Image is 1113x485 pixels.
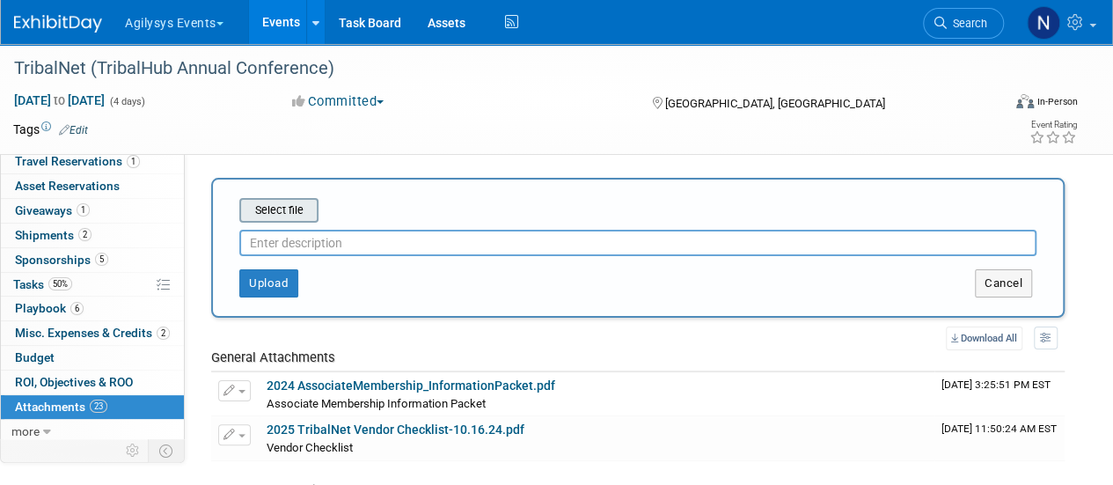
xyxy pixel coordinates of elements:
span: more [11,424,40,438]
span: 2 [157,327,170,340]
a: Misc. Expenses & Credits2 [1,321,184,345]
div: Event Format [922,92,1078,118]
button: Upload [239,269,298,298]
div: Event Rating [1029,121,1077,129]
a: ROI, Objectives & ROO [1,371,184,394]
a: 2025 TribalNet Vendor Checklist-10.16.24.pdf [267,423,524,437]
button: Committed [286,92,391,111]
a: Giveaways1 [1,199,184,223]
a: Shipments2 [1,224,184,247]
span: Upload Timestamp [941,423,1057,435]
a: Asset Reservations [1,174,184,198]
div: TribalNet (TribalHub Annual Conference) [8,53,987,85]
input: Enter description [239,230,1036,256]
a: Travel Reservations1 [1,150,184,173]
span: 23 [90,400,107,413]
td: Toggle Event Tabs [149,439,185,462]
img: Format-Inperson.png [1016,94,1034,108]
a: Sponsorships5 [1,248,184,272]
a: Budget [1,346,184,370]
a: Download All [946,327,1022,350]
span: [DATE] [DATE] [13,92,106,108]
button: Cancel [975,269,1032,298]
span: 50% [48,277,72,290]
span: Tasks [13,277,72,291]
span: Attachments [15,400,107,414]
span: Giveaways [15,203,90,217]
a: 2024 AssociateMembership_InformationPacket.pdf [267,378,555,393]
span: Associate Membership Information Packet [267,397,486,410]
span: Travel Reservations [15,154,140,168]
span: to [51,93,68,107]
img: Natalie Morin [1027,6,1060,40]
span: Playbook [15,301,84,315]
span: 2 [78,228,92,241]
span: Shipments [15,228,92,242]
td: Tags [13,121,88,138]
span: [GEOGRAPHIC_DATA], [GEOGRAPHIC_DATA] [664,97,884,110]
a: Search [923,8,1004,39]
img: ExhibitDay [14,15,102,33]
a: Edit [59,124,88,136]
span: Search [947,17,987,30]
span: 1 [77,203,90,217]
span: Upload Timestamp [941,378,1051,391]
span: Asset Reservations [15,179,120,193]
span: 5 [95,253,108,266]
a: Attachments23 [1,395,184,419]
a: Playbook6 [1,297,184,320]
span: Misc. Expenses & Credits [15,326,170,340]
span: Sponsorships [15,253,108,267]
span: Vendor Checklist [267,441,353,454]
span: 6 [70,302,84,315]
td: Personalize Event Tab Strip [118,439,149,462]
span: Budget [15,350,55,364]
a: Tasks50% [1,273,184,297]
span: 1 [127,155,140,168]
div: In-Person [1036,95,1078,108]
span: ROI, Objectives & ROO [15,375,133,389]
span: (4 days) [108,96,145,107]
td: Upload Timestamp [934,416,1065,460]
td: Upload Timestamp [934,372,1065,416]
a: more [1,420,184,444]
span: General Attachments [211,349,335,365]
